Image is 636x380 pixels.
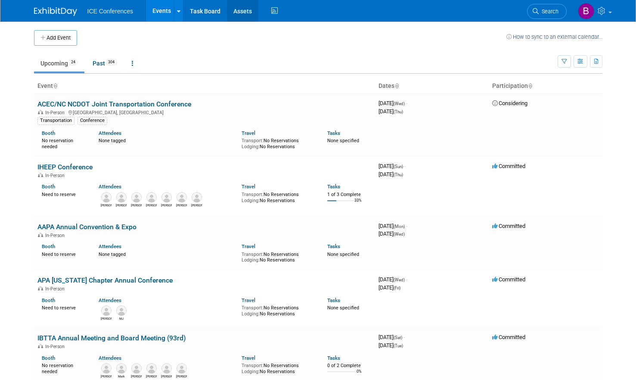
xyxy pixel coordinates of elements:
[242,355,255,361] a: Travel
[101,374,112,379] div: Michael Davis
[242,144,260,150] span: Lodging:
[146,202,157,208] div: Zack McLellan
[38,110,43,114] img: In-Person Event
[492,223,525,229] span: Committed
[492,163,525,169] span: Committed
[99,243,121,249] a: Attendees
[578,3,594,19] img: Brandi Allegood
[539,8,558,15] span: Search
[42,250,86,258] div: Need to reserve
[242,369,260,374] span: Lodging:
[404,163,406,169] span: -
[394,224,405,229] span: (Mon)
[403,334,405,340] span: -
[42,361,86,374] div: No reservation needed
[176,202,187,208] div: Nicole Cox
[378,171,403,178] span: [DATE]
[116,316,127,321] div: MJ Javadinasr
[242,190,314,203] div: No Reservations No Reservations
[161,374,172,379] div: Josh McRae
[146,374,157,379] div: Francis Tang
[116,192,127,202] img: John-Mark Palacios
[378,108,403,115] span: [DATE]
[116,363,127,374] img: Mark Hicks
[176,374,187,379] div: Jesse Forst
[38,233,43,237] img: In-Person Event
[394,109,403,114] span: (Thu)
[327,305,359,311] span: None specified
[327,138,359,143] span: None specified
[378,284,400,291] span: [DATE]
[42,190,86,198] div: Need to reserve
[34,30,77,46] button: Add Event
[492,100,527,106] span: Considering
[394,164,403,169] span: (Sun)
[38,286,43,290] img: In-Person Event
[242,243,255,249] a: Travel
[34,7,77,16] img: ExhibitDay
[242,252,264,257] span: Transport:
[99,136,235,144] div: None tagged
[242,305,264,311] span: Transport:
[378,223,407,229] span: [DATE]
[242,297,255,303] a: Travel
[101,316,112,321] div: Erin Musiol
[38,173,43,177] img: In-Person Event
[394,343,403,348] span: (Tue)
[146,192,157,202] img: Zack McLellan
[45,110,67,115] span: In-Person
[527,4,567,19] a: Search
[161,363,172,374] img: Josh McRae
[131,202,142,208] div: Andrew Poszich
[161,202,172,208] div: Matthew Warriner
[394,172,403,177] span: (Thu)
[327,243,340,249] a: Tasks
[131,192,142,202] img: Andrew Poszich
[489,79,602,93] th: Participation
[406,276,407,283] span: -
[101,305,112,316] img: Erin Musiol
[37,109,372,115] div: [GEOGRAPHIC_DATA], [GEOGRAPHIC_DATA]
[131,363,142,374] img: Wendy Griffin
[394,232,405,237] span: (Wed)
[37,100,191,108] a: ACEC/NC NCDOT Joint Transportation Conference
[42,355,55,361] a: Booth
[105,59,117,65] span: 304
[116,202,127,208] div: John-Mark Palacios
[86,55,124,72] a: Past304
[242,250,314,263] div: No Reservations No Reservations
[354,198,362,210] td: 33%
[37,334,186,342] a: IBTTA Annual Meeting and Board Meeting (93rd)
[177,192,187,202] img: Nicole Cox
[378,334,405,340] span: [DATE]
[45,286,67,292] span: In-Person
[327,130,340,136] a: Tasks
[146,363,157,374] img: Francis Tang
[327,192,372,198] div: 1 of 3 Complete
[42,184,55,190] a: Booth
[116,305,127,316] img: MJ Javadinasr
[192,192,202,202] img: Walker Burt
[116,374,127,379] div: Mark Hicks
[378,163,406,169] span: [DATE]
[406,223,407,229] span: -
[528,82,532,89] a: Sort by Participation Type
[506,34,602,40] a: How to sync to an external calendar...
[191,202,202,208] div: Walker Burt
[131,374,142,379] div: Wendy Griffin
[242,136,314,150] div: No Reservations No Reservations
[378,100,407,106] span: [DATE]
[242,184,255,190] a: Travel
[394,101,405,106] span: (Wed)
[42,130,55,136] a: Booth
[177,363,187,374] img: Jesse Forst
[242,257,260,263] span: Lodging:
[99,130,121,136] a: Attendees
[45,344,67,349] span: In-Person
[37,163,93,171] a: IHEEP Conference
[492,334,525,340] span: Committed
[78,117,107,125] div: Conference
[68,59,78,65] span: 24
[394,82,399,89] a: Sort by Start Date
[99,297,121,303] a: Attendees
